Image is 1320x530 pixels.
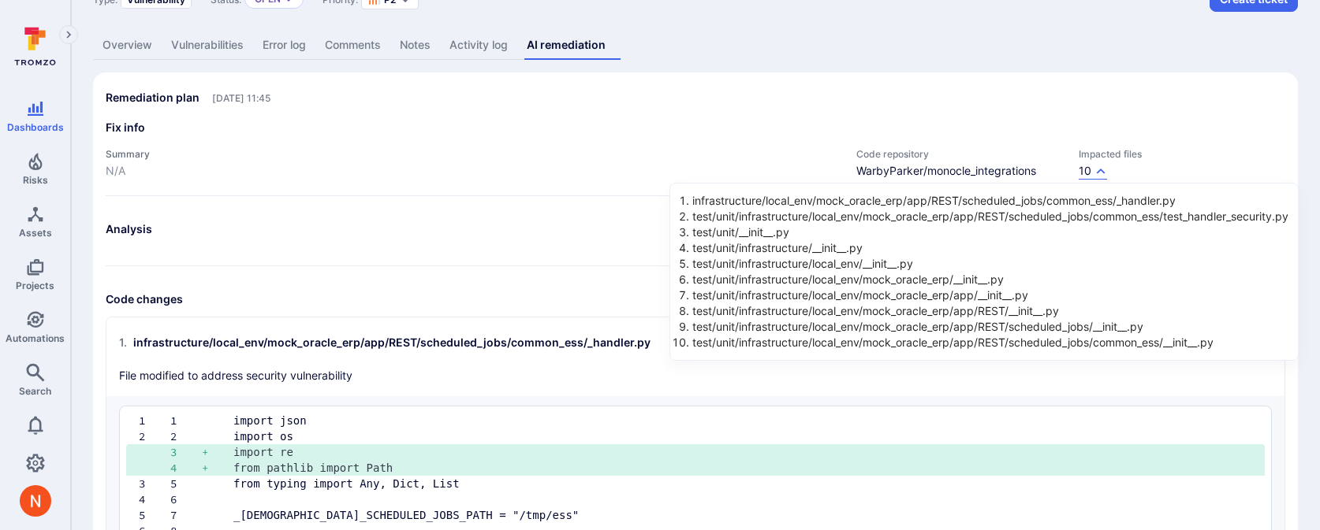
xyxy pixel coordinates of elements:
[692,209,1288,224] li: test/unit/infrastructure/local_env/mock_oracle_erp/app/REST/scheduled_jobs/common_ess/test_handle...
[692,287,1288,303] li: test/unit/infrastructure/local_env/mock_oracle_erp/app/__init__.py
[692,240,1288,256] li: test/unit/infrastructure/__init__.py
[692,303,1288,319] li: test/unit/infrastructure/local_env/mock_oracle_erp/app/REST/__init__.py
[692,319,1288,335] li: test/unit/infrastructure/local_env/mock_oracle_erp/app/REST/scheduled_jobs/__init__.py
[692,224,1288,240] li: test/unit/__init__.py
[692,272,1288,287] li: test/unit/infrastructure/local_env/mock_oracle_erp/__init__.py
[692,256,1288,272] li: test/unit/infrastructure/local_env/__init__.py
[692,335,1288,350] li: test/unit/infrastructure/local_env/mock_oracle_erp/app/REST/scheduled_jobs/common_ess/__init__.py
[692,193,1288,209] li: infrastructure/local_env/mock_oracle_erp/app/REST/scheduled_jobs/common_ess/_handler.py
